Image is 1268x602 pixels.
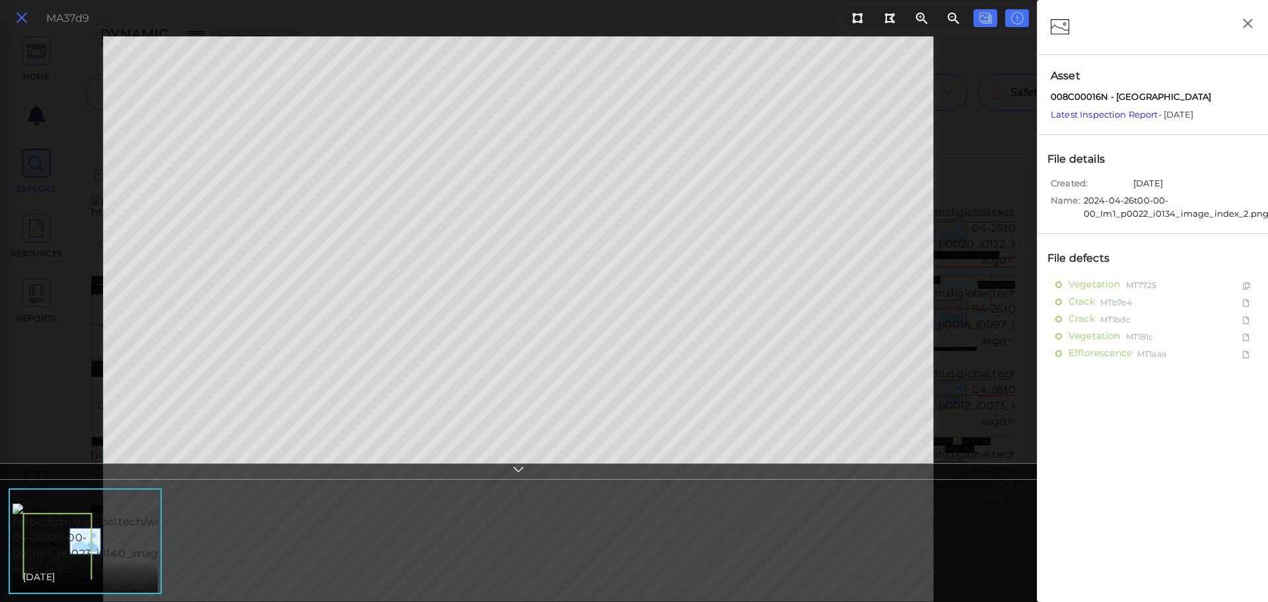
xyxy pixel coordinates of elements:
[1051,109,1158,120] a: Latest Inspection Report
[1069,346,1132,362] span: Efflorescence
[46,11,89,26] div: MA37d9
[1100,294,1132,311] span: MTb7e4
[1069,328,1121,345] span: Vegetation
[1137,346,1166,362] span: MT1aaa
[1044,148,1122,170] div: File details
[1051,177,1130,194] span: Created:
[1212,543,1258,592] iframe: Chat
[23,569,55,585] span: [DATE]
[1100,311,1131,328] span: MT1bdc
[1051,68,1255,84] span: Asset
[1051,91,1212,104] span: 008C00016N - BIG BONE CHURCH RD - Over LANDING CREEK
[1069,294,1095,311] span: Crack
[1044,293,1261,311] div: CrackMTb7e4
[1044,328,1261,345] div: VegetationMT181c
[1044,311,1261,328] div: CrackMT1bdc
[1126,328,1154,345] span: MT181c
[1069,277,1121,293] span: Vegetation
[1069,311,1095,328] span: Crack
[13,504,258,578] img: https://cdn.diglobal.tech/width210/1482/2024-04-26t00-00-00_Im1_p0023_i0140_image_index_2.png?asg...
[1051,109,1193,120] span: - [DATE]
[1044,276,1261,293] div: VegetationMT7725
[1126,277,1157,293] span: MT7725
[1051,194,1080,211] span: Name:
[1133,177,1163,194] span: [DATE]
[1044,345,1261,362] div: EfflorescenceMT1aaa
[1044,247,1127,270] div: File defects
